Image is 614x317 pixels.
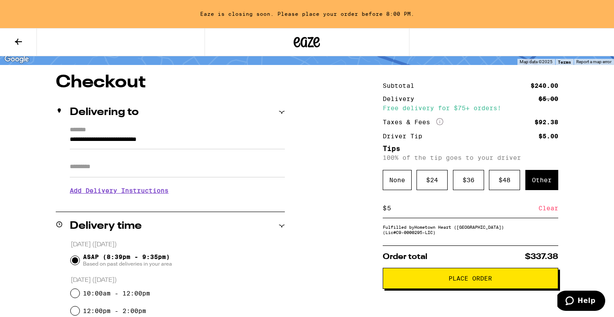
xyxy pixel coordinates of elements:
span: ASAP (8:39pm - 9:35pm) [83,253,172,267]
div: $5.00 [539,96,558,102]
span: Place Order [449,275,492,281]
input: 0 [387,204,539,212]
span: Map data ©2025 [520,59,553,64]
div: $5.00 [539,133,558,139]
a: Report a map error [576,59,611,64]
img: Google [2,54,31,65]
iframe: Opens a widget where you can find more information [557,291,605,313]
div: $ 24 [417,170,448,190]
a: Open this area in Google Maps (opens a new window) [2,54,31,65]
div: None [383,170,412,190]
div: $240.00 [531,83,558,89]
h1: Checkout [56,74,285,91]
div: Free delivery for $75+ orders! [383,105,558,111]
label: 10:00am - 12:00pm [83,290,150,297]
p: 100% of the tip goes to your driver [383,154,558,161]
div: $ [383,198,387,218]
div: $92.38 [535,119,558,125]
h3: Add Delivery Instructions [70,180,285,201]
div: $ 36 [453,170,484,190]
div: Subtotal [383,83,420,89]
button: Place Order [383,268,558,289]
p: [DATE] ([DATE]) [71,276,285,285]
span: Order total [383,253,427,261]
div: Driver Tip [383,133,428,139]
span: Based on past deliveries in your area [83,260,172,267]
div: Delivery [383,96,420,102]
span: $337.38 [525,253,558,261]
p: We'll contact you at [PHONE_NUMBER] when we arrive [70,201,285,208]
h2: Delivery time [70,221,142,231]
p: [DATE] ([DATE]) [71,241,285,249]
h5: Tips [383,145,558,152]
div: Clear [539,198,558,218]
a: Terms [558,59,571,65]
div: Taxes & Fees [383,118,443,126]
label: 12:00pm - 2:00pm [83,307,146,314]
div: Fulfilled by Hometown Heart ([GEOGRAPHIC_DATA]) (Lic# C9-0000295-LIC ) [383,224,558,235]
div: Other [525,170,558,190]
div: $ 48 [489,170,520,190]
h2: Delivering to [70,107,139,118]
